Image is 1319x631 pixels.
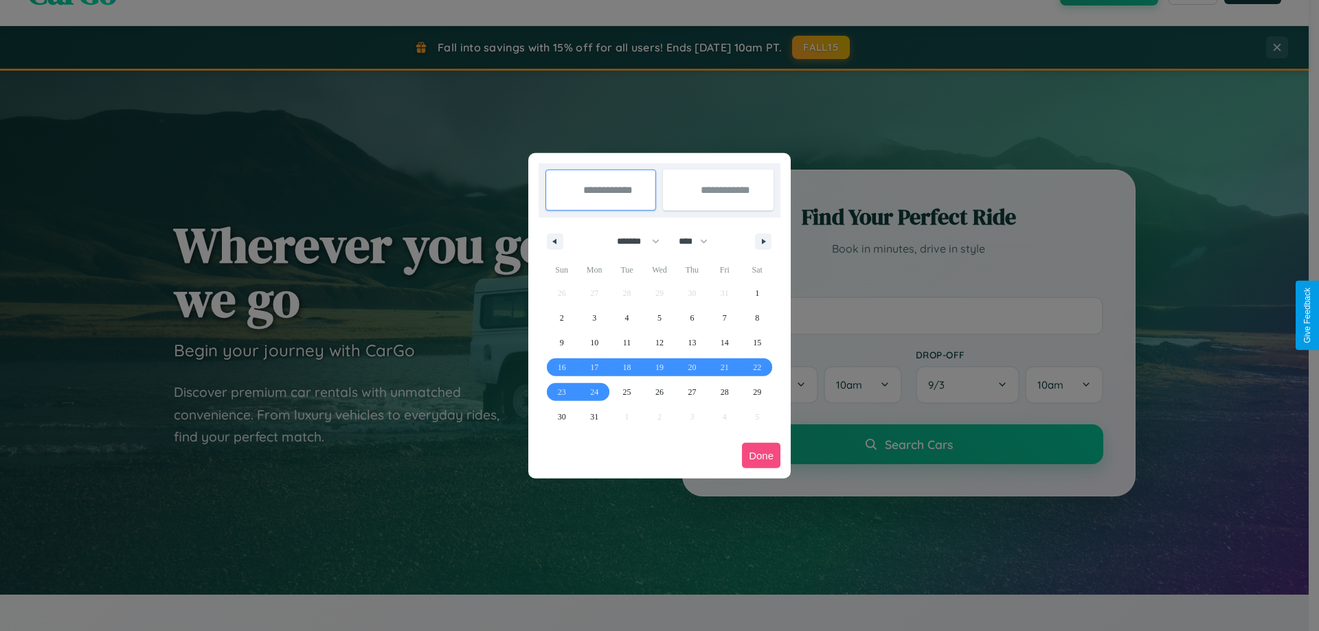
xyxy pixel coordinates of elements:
[655,330,664,355] span: 12
[545,355,578,380] button: 16
[578,306,610,330] button: 3
[560,330,564,355] span: 9
[741,306,774,330] button: 8
[611,330,643,355] button: 11
[578,355,610,380] button: 17
[578,404,610,429] button: 31
[688,380,696,404] span: 27
[721,355,729,380] span: 21
[708,380,741,404] button: 28
[623,380,631,404] span: 25
[611,306,643,330] button: 4
[708,330,741,355] button: 14
[676,355,708,380] button: 20
[688,330,696,355] span: 13
[558,355,566,380] span: 16
[655,380,664,404] span: 26
[558,380,566,404] span: 23
[592,306,596,330] span: 3
[755,306,759,330] span: 8
[545,259,578,281] span: Sun
[545,306,578,330] button: 2
[676,306,708,330] button: 6
[590,380,598,404] span: 24
[755,281,759,306] span: 1
[578,380,610,404] button: 24
[545,380,578,404] button: 23
[708,306,741,330] button: 7
[623,355,631,380] span: 18
[623,330,631,355] span: 11
[753,380,761,404] span: 29
[741,380,774,404] button: 29
[741,330,774,355] button: 15
[688,355,696,380] span: 20
[611,355,643,380] button: 18
[676,380,708,404] button: 27
[643,259,675,281] span: Wed
[590,404,598,429] span: 31
[1303,288,1312,343] div: Give Feedback
[560,306,564,330] span: 2
[742,443,780,468] button: Done
[676,259,708,281] span: Thu
[643,380,675,404] button: 26
[590,355,598,380] span: 17
[625,306,629,330] span: 4
[545,330,578,355] button: 9
[578,330,610,355] button: 10
[753,330,761,355] span: 15
[721,380,729,404] span: 28
[708,259,741,281] span: Fri
[611,380,643,404] button: 25
[558,404,566,429] span: 30
[721,330,729,355] span: 14
[643,306,675,330] button: 5
[723,306,727,330] span: 7
[708,355,741,380] button: 21
[741,355,774,380] button: 22
[611,259,643,281] span: Tue
[643,355,675,380] button: 19
[643,330,675,355] button: 12
[545,404,578,429] button: 30
[657,306,662,330] span: 5
[753,355,761,380] span: 22
[741,281,774,306] button: 1
[578,259,610,281] span: Mon
[676,330,708,355] button: 13
[655,355,664,380] span: 19
[590,330,598,355] span: 10
[690,306,694,330] span: 6
[741,259,774,281] span: Sat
